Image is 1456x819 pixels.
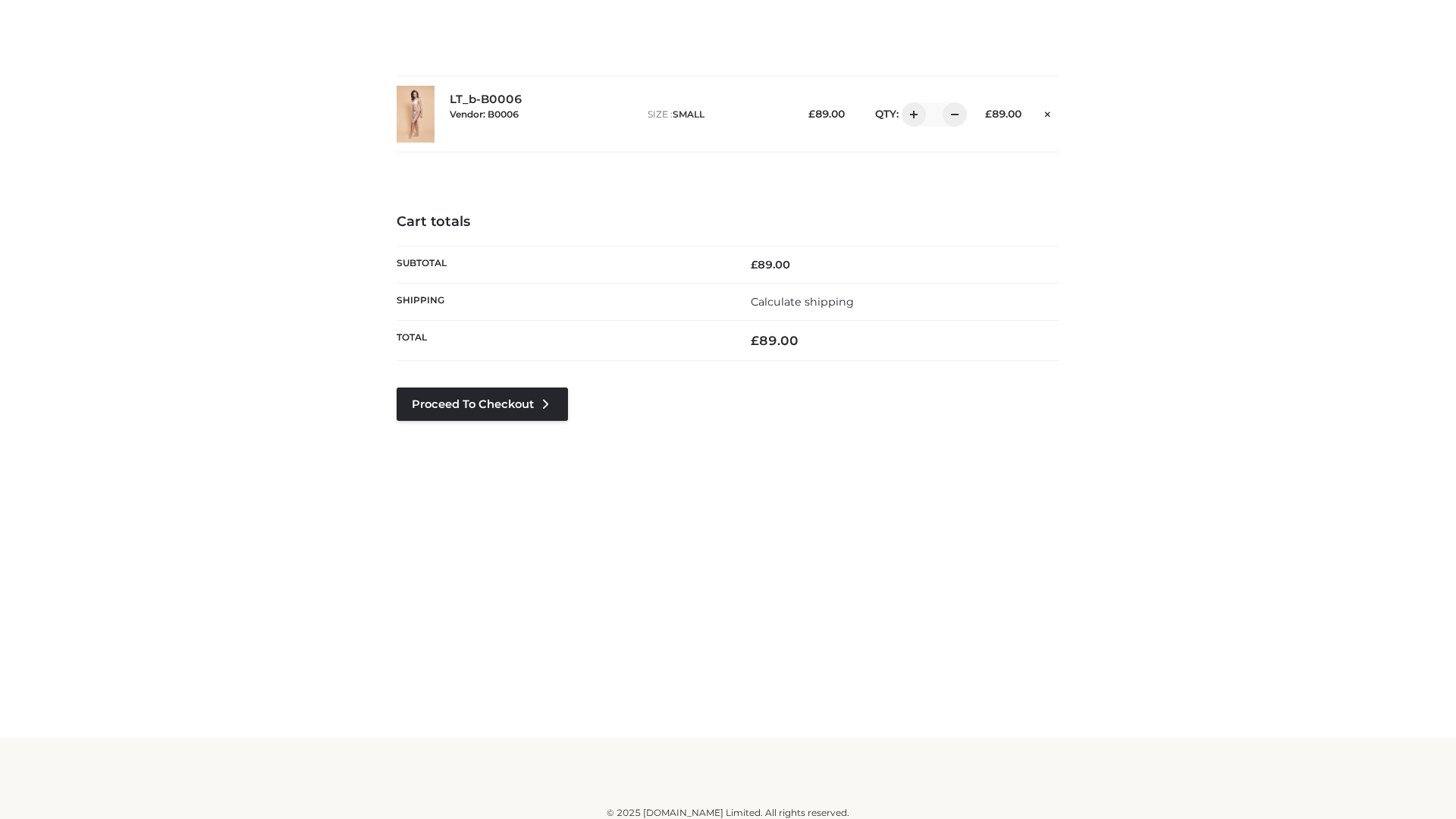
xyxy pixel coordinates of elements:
bdi: 89.00 [985,108,1021,120]
small: Vendor: B0006 [450,108,519,120]
bdi: 89.00 [751,333,799,348]
div: QTY: [860,102,962,127]
th: Shipping [397,283,728,320]
bdi: 89.00 [751,258,790,271]
a: Calculate shipping [751,295,854,309]
th: Subtotal [397,246,728,283]
span: £ [985,108,992,120]
a: Remove this item [1037,102,1059,122]
span: £ [808,108,815,120]
th: Total [397,321,728,361]
bdi: 89.00 [808,108,845,120]
div: LT_b-B0006 [450,93,632,135]
p: size : [648,108,785,121]
span: SMALL [673,108,704,120]
span: £ [751,258,758,271]
span: £ [751,333,759,348]
h4: Cart totals [397,214,1059,231]
a: Proceed to Checkout [397,388,568,421]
